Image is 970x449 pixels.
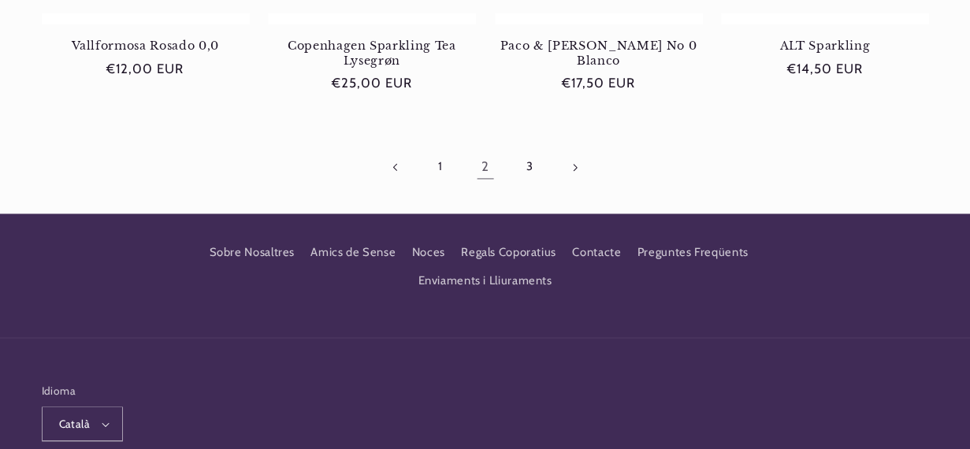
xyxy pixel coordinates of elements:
a: ALT Sparkling [721,39,929,53]
a: Pàgina 3 [511,149,548,185]
span: Català [59,416,91,432]
button: Català [42,406,124,441]
a: Contacte [572,239,621,267]
a: Noces [412,239,445,267]
a: Pàgina anterior [377,149,414,185]
a: Paco & [PERSON_NAME] No 0 Blanco [495,39,703,68]
a: Amics de Sense [310,239,396,267]
a: Preguntes Freqüents [637,239,749,267]
a: Pàgina 2 [466,149,503,185]
a: Sobre Nosaltres [210,243,295,267]
a: Regals Coporatius [461,239,556,267]
a: Vallformosa Rosado 0,0 [42,39,250,53]
h2: Idioma [42,383,124,399]
nav: Paginació [42,149,929,185]
a: Enviaments i Lliuraments [418,267,552,295]
a: Pàgina següent [556,149,593,185]
a: Copenhagen Sparkling Tea Lysegrøn [268,39,476,68]
a: Pàgina 1 [422,149,459,185]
